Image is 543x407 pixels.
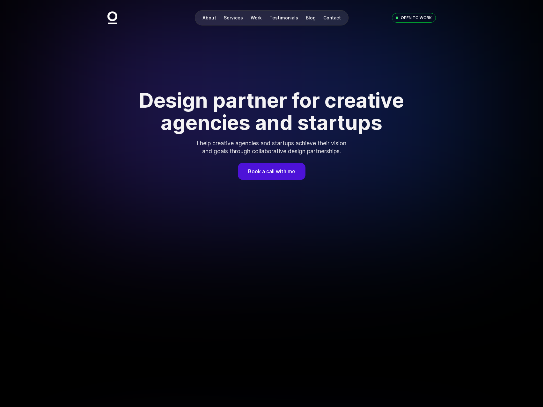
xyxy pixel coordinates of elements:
p: Design partner for creative agencies and startups [136,89,407,134]
p: OPEN TO WORK [401,16,432,20]
p: I help creative agencies and startups achieve their vision and goals through collaborative design... [193,139,351,155]
a: Blog [306,15,316,20]
a: Work [251,15,262,20]
a: Contact [323,15,341,20]
a: About [202,15,216,20]
a: Testimonials [269,15,298,20]
a: Services [224,15,243,20]
a: Book a call with me [238,163,305,180]
p: Book a call with me [248,168,295,175]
